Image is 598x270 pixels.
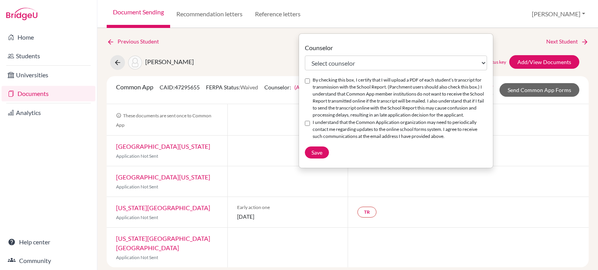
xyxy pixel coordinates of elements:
[528,7,589,21] button: [PERSON_NAME]
[546,37,589,46] a: Next Student
[160,84,200,91] span: CAID: 47295655
[311,149,322,156] span: Save
[116,113,211,128] span: These documents are sent once to Common App
[116,83,153,91] span: Common App
[206,84,258,91] span: FERPA Status:
[116,173,210,181] a: [GEOGRAPHIC_DATA][US_STATE]
[145,58,194,65] span: [PERSON_NAME]
[240,84,258,91] span: Waived
[116,204,210,211] a: [US_STATE][GEOGRAPHIC_DATA]
[313,77,487,118] label: By checking this box, I certify that I will upload a PDF of each student’s transcript for transmi...
[264,84,364,91] span: Counselor:
[509,55,579,69] a: Add/View Documents
[2,30,95,45] a: Home
[237,204,339,211] span: Early action one
[107,37,165,46] a: Previous Student
[116,143,210,150] a: [GEOGRAPHIC_DATA][US_STATE]
[500,83,579,97] a: Send Common App Forms
[237,213,339,221] span: [DATE]
[2,105,95,120] a: Analytics
[116,214,158,220] span: Application Not Sent
[2,253,95,268] a: Community
[116,254,158,260] span: Application Not Sent
[299,33,493,168] div: (Archived) [PERSON_NAME]
[2,86,95,101] a: Documents
[116,153,158,159] span: Application Not Sent
[6,8,37,20] img: Bridge-U
[357,207,376,218] a: TR
[2,48,95,64] a: Students
[313,119,487,140] label: I understand that the Common Application organization may need to periodically contact me regardi...
[116,235,210,251] a: [US_STATE][GEOGRAPHIC_DATA] [GEOGRAPHIC_DATA]
[294,84,364,91] a: (Archived) [PERSON_NAME]
[2,67,95,83] a: Universities
[305,146,329,159] button: Save
[2,234,95,250] a: Help center
[305,43,333,52] label: Counselor
[116,184,158,190] span: Application Not Sent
